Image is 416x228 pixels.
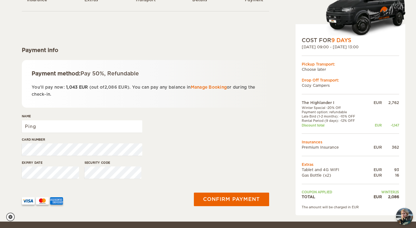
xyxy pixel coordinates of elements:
td: Coupon applied [302,190,368,194]
a: Manage Booking [191,85,227,90]
div: Pickup Transport: [302,61,399,66]
div: 16 [382,172,399,178]
div: EUR [368,172,382,178]
button: Confirm payment [194,193,269,206]
div: 2,086 [382,194,399,199]
span: EUR [118,85,128,90]
td: Extras [302,162,399,167]
div: Payment info [22,46,269,54]
td: Choose later [302,67,399,72]
div: EUR [368,145,382,150]
td: Insurances [302,139,399,145]
div: Payment method: [32,70,259,77]
div: EUR [368,167,382,172]
div: 93 [382,167,399,172]
div: EUR [368,123,382,127]
span: 2,086 [104,85,117,90]
div: EUR [368,194,382,199]
td: Gas Bottle (x2) [302,172,368,178]
span: Pay 50%, Refundable [80,70,139,77]
div: -1,147 [382,123,399,127]
div: COST FOR [302,37,399,44]
span: 1,043 [66,85,77,90]
label: Card number [22,137,142,142]
td: Winter Special -20% Off [302,105,368,110]
div: The amount will be charged in EUR [302,205,399,209]
img: mastercard [36,197,49,205]
img: VISA [22,197,35,205]
div: 2,762 [382,100,399,105]
td: Tablet and 4G WIFI [302,167,368,172]
td: Discount total [302,123,368,127]
div: 362 [382,145,399,150]
div: [DATE] 09:00 - [DATE] 13:00 [302,44,399,49]
img: Freyja at Cozy Campers [396,208,413,225]
div: EUR [368,100,382,105]
span: EUR [79,85,88,90]
label: Security code [84,160,142,165]
span: 9 Days [331,37,351,43]
td: Payment option: refundable [302,110,368,114]
td: Cozy Campers [302,83,399,88]
div: Drop Off Transport: [302,78,399,83]
td: Late Bird (1-2 months): -10% OFF [302,114,368,118]
td: WINTER25 [368,190,399,194]
td: The Highlander I [302,100,368,105]
td: Premium Insurance [302,145,368,150]
button: chat-button [396,208,413,225]
label: Expiry date [22,160,79,165]
label: Name [22,114,142,118]
td: TOTAL [302,194,368,199]
img: AMEX [50,197,63,205]
td: Rental Period (9 days): -12% OFF [302,118,368,123]
p: You'll pay now: (out of ). You can pay any balance in or during the check-in. [32,84,259,98]
a: Cookie settings [6,213,19,221]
